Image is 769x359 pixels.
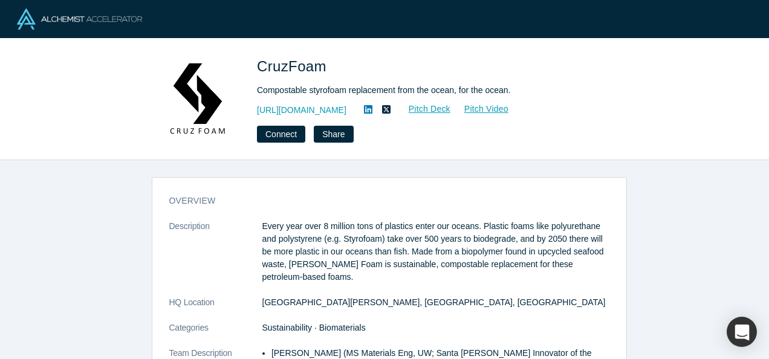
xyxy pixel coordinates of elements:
div: Compostable styrofoam replacement from the ocean, for the ocean. [257,84,595,97]
h3: overview [169,195,592,207]
dd: [GEOGRAPHIC_DATA][PERSON_NAME], [GEOGRAPHIC_DATA], [GEOGRAPHIC_DATA] [262,296,609,309]
a: [URL][DOMAIN_NAME] [257,104,346,117]
span: CruzFoam [257,58,331,74]
a: Pitch Video [451,102,509,116]
dt: HQ Location [169,296,262,322]
dt: Description [169,220,262,296]
dt: Categories [169,322,262,347]
span: Sustainability · Biomaterials [262,323,366,332]
button: Share [314,126,353,143]
a: Pitch Deck [395,102,451,116]
img: CruzFoam's Logo [155,56,240,140]
button: Connect [257,126,305,143]
p: Every year over 8 million tons of plastics enter our oceans. Plastic foams like polyurethane and ... [262,220,609,283]
img: Alchemist Logo [17,8,142,30]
